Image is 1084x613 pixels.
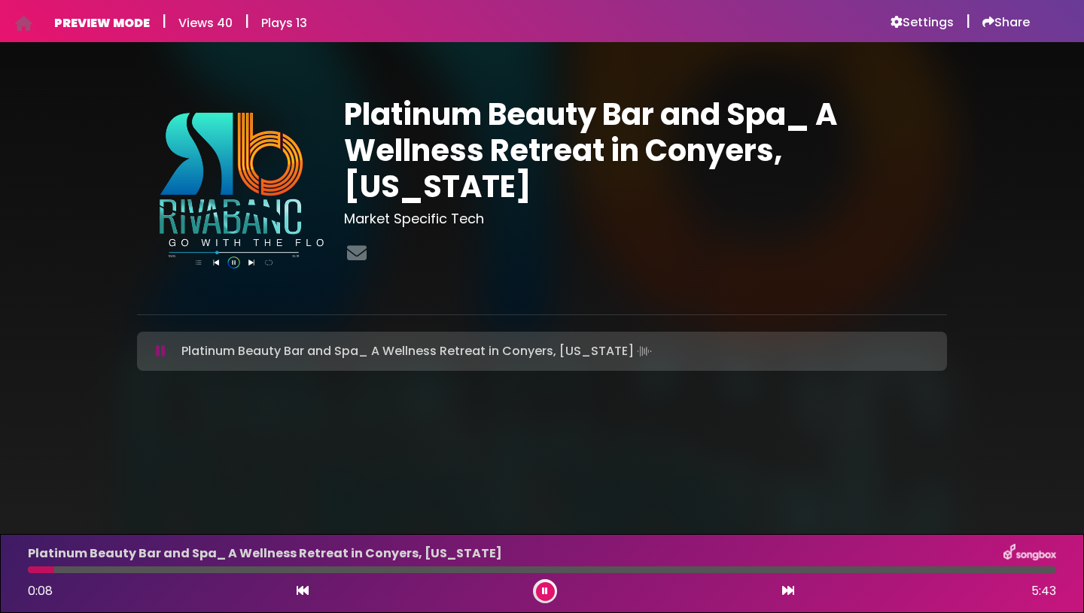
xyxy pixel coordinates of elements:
h6: Views 40 [178,16,233,30]
h5: | [966,12,970,30]
img: waveform4.gif [634,341,655,362]
h5: | [162,12,166,30]
h5: | [245,12,249,30]
h6: Plays 13 [261,16,307,30]
a: Share [982,15,1030,30]
h3: Market Specific Tech [344,211,947,227]
h6: PREVIEW MODE [54,16,150,30]
p: Platinum Beauty Bar and Spa_ A Wellness Retreat in Conyers, [US_STATE] [181,341,655,362]
img: 4pN4B8I1S26pthYFCpPw [137,96,326,285]
h1: Platinum Beauty Bar and Spa_ A Wellness Retreat in Conyers, [US_STATE] [344,96,947,205]
a: Settings [891,15,954,30]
